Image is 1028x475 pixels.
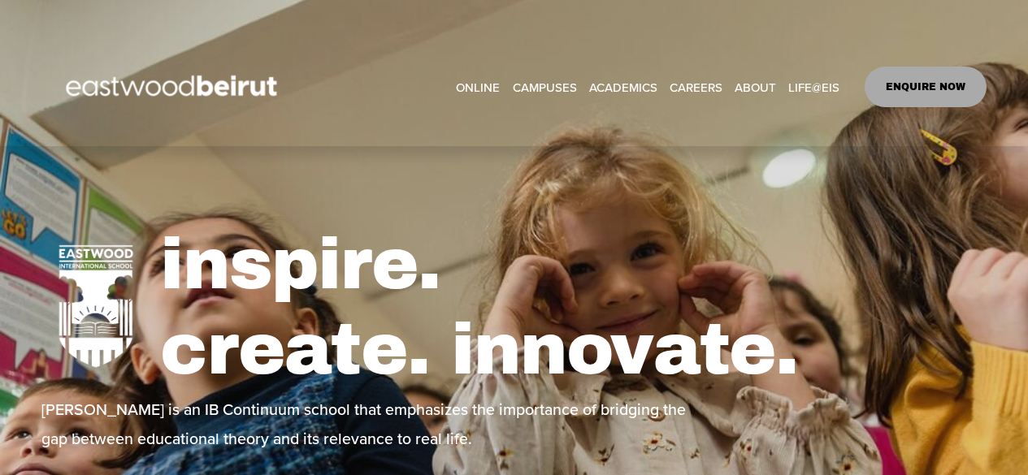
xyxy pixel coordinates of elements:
[41,395,709,453] p: [PERSON_NAME] is an IB Continuum school that emphasizes the importance of bridging the gap betwee...
[589,75,657,99] a: folder dropdown
[456,75,500,99] a: ONLINE
[735,76,776,98] span: ABOUT
[589,76,657,98] span: ACADEMICS
[788,75,839,99] a: folder dropdown
[513,75,577,99] a: folder dropdown
[41,45,306,128] img: EastwoodIS Global Site
[670,75,722,99] a: CAREERS
[865,67,987,107] a: ENQUIRE NOW
[160,222,987,393] h1: inspire. create. innovate.
[735,75,776,99] a: folder dropdown
[788,76,839,98] span: LIFE@EIS
[513,76,577,98] span: CAMPUSES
